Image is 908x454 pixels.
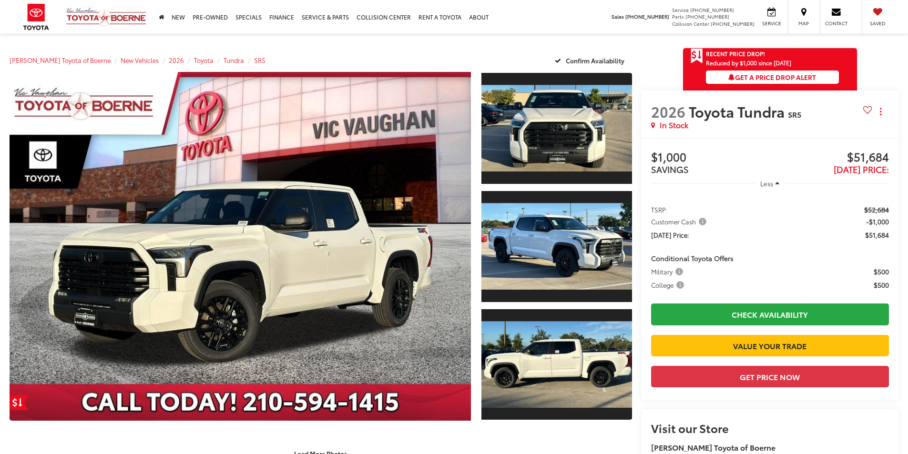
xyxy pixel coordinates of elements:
[10,56,111,64] a: [PERSON_NAME] Toyota of Boerne
[711,20,755,27] span: [PHONE_NUMBER]
[254,56,265,64] a: SR5
[651,267,685,276] span: Military
[651,303,889,325] a: Check Availability
[612,13,624,20] span: Sales
[651,335,889,356] a: Value Your Trade
[788,109,801,120] span: SR5
[793,20,814,27] span: Map
[566,56,624,65] span: Confirm Availability
[706,60,839,66] span: Reduced by $1,000 since [DATE]
[651,422,889,434] h2: Visit our Store
[760,179,773,188] span: Less
[651,280,687,290] button: College
[874,267,889,276] span: $500
[169,56,184,64] a: 2026
[834,163,889,175] span: [DATE] Price:
[481,190,632,303] a: Expand Photo 2
[683,48,857,60] a: Get Price Drop Alert Recent Price Drop!
[224,56,244,64] a: Tundra
[864,205,889,214] span: $52,684
[672,13,684,20] span: Parts
[651,205,668,214] span: TSRP:
[480,85,633,172] img: 2026 Toyota Tundra SR5
[690,6,734,13] span: [PHONE_NUMBER]
[660,120,688,131] span: In Stock
[10,72,471,421] a: Expand Photo 0
[672,20,709,27] span: Collision Center
[865,230,889,240] span: $51,684
[825,20,847,27] span: Contact
[874,280,889,290] span: $500
[480,203,633,290] img: 2026 Toyota Tundra SR5
[651,442,775,453] strong: [PERSON_NAME] Toyota of Boerne
[550,52,632,69] button: Confirm Availability
[480,321,633,407] img: 2026 Toyota Tundra SR5
[689,101,788,121] span: Toyota Tundra
[706,50,765,58] span: Recent Price Drop!
[625,13,669,20] span: [PHONE_NUMBER]
[728,72,816,82] span: Get a Price Drop Alert
[10,395,29,410] a: Get Price Drop Alert
[481,308,632,421] a: Expand Photo 3
[651,267,686,276] button: Military
[194,56,214,64] a: Toyota
[872,103,889,120] button: Actions
[755,175,784,192] button: Less
[481,72,632,185] a: Expand Photo 1
[867,20,888,27] span: Saved
[651,217,710,226] button: Customer Cash
[880,108,881,115] span: dropdown dots
[651,151,770,165] span: $1,000
[651,366,889,387] button: Get Price Now
[651,101,685,121] span: 2026
[5,70,475,423] img: 2026 Toyota Tundra SR5
[770,151,889,165] span: $51,684
[672,6,689,13] span: Service
[121,56,159,64] a: New Vehicles
[866,217,889,226] span: -$1,000
[66,7,147,27] img: Vic Vaughan Toyota of Boerne
[691,48,703,64] span: Get Price Drop Alert
[685,13,729,20] span: [PHONE_NUMBER]
[651,217,708,226] span: Customer Cash
[651,230,689,240] span: [DATE] Price:
[651,253,734,263] span: Conditional Toyota Offers
[651,280,686,290] span: College
[651,163,689,175] span: SAVINGS
[761,20,782,27] span: Service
